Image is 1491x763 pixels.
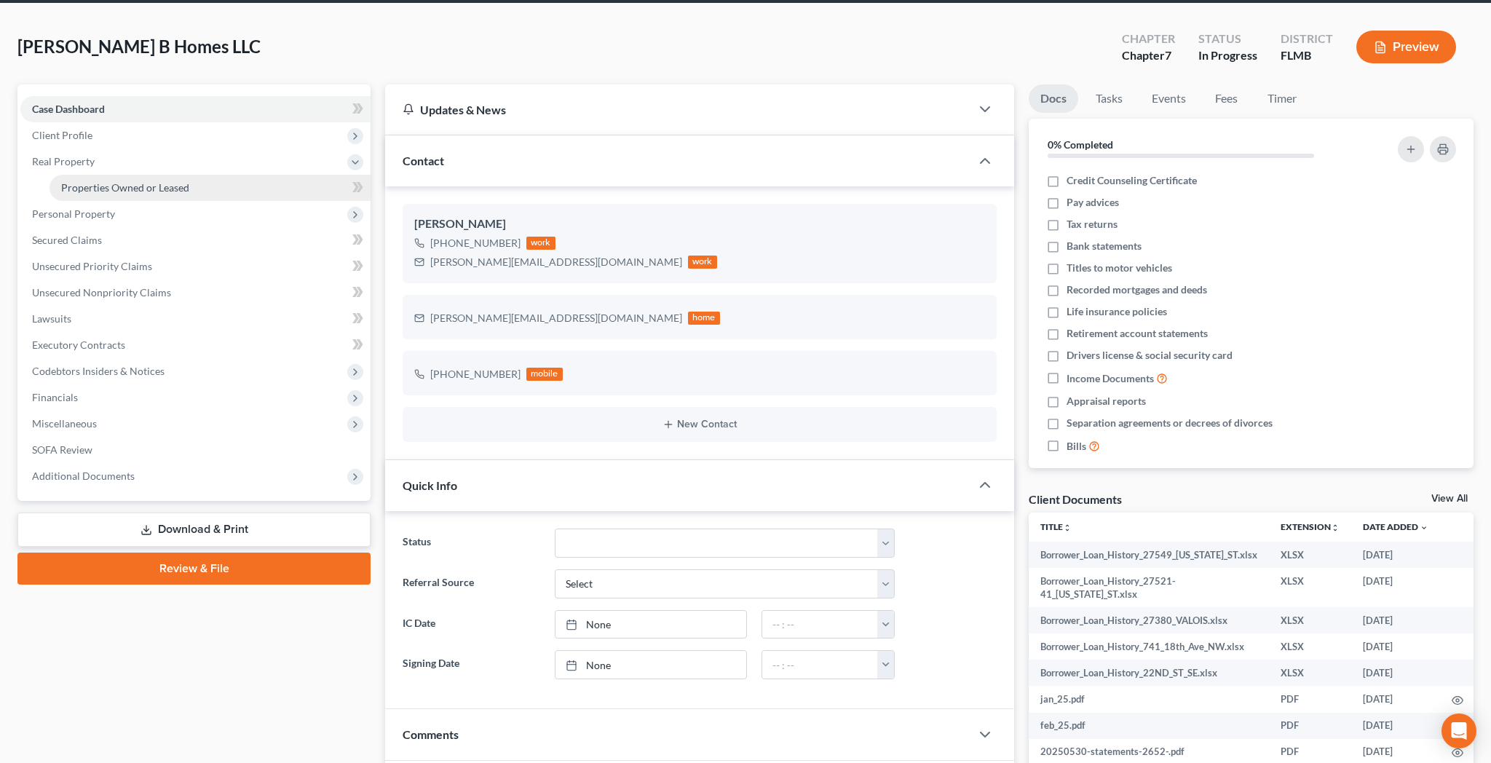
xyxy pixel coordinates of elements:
div: Chapter [1122,31,1175,47]
td: [DATE] [1351,542,1440,568]
i: expand_more [1420,523,1428,532]
a: Docs [1029,84,1078,113]
span: Life insurance policies [1067,304,1167,319]
span: Tax returns [1067,217,1118,232]
td: Borrower_Loan_History_27521-41_[US_STATE]_ST.xlsx [1029,568,1269,608]
div: Updates & News [403,102,953,117]
div: Open Intercom Messenger [1441,713,1476,748]
span: Titles to motor vehicles [1067,261,1172,275]
td: Borrower_Loan_History_741_18th_Ave_NW.xlsx [1029,633,1269,660]
span: Bills [1067,439,1086,454]
div: Status [1198,31,1257,47]
a: Timer [1256,84,1308,113]
span: Quick Info [403,478,457,492]
div: [PERSON_NAME][EMAIL_ADDRESS][DOMAIN_NAME] [430,255,682,269]
td: [DATE] [1351,568,1440,608]
td: Borrower_Loan_History_22ND_ST_SE.xlsx [1029,660,1269,686]
a: Secured Claims [20,227,371,253]
span: Pay advices [1067,195,1119,210]
div: Client Documents [1029,491,1122,507]
span: Recorded mortgages and deeds [1067,282,1207,297]
span: Financials [32,391,78,403]
span: Codebtors Insiders & Notices [32,365,165,377]
a: Unsecured Priority Claims [20,253,371,280]
span: Secured Claims [32,234,102,246]
a: Executory Contracts [20,332,371,358]
span: Unsecured Priority Claims [32,260,152,272]
td: XLSX [1269,660,1351,686]
div: [PHONE_NUMBER] [430,236,521,250]
div: [PERSON_NAME] [414,216,985,233]
span: Appraisal reports [1067,394,1146,408]
span: Personal Property [32,207,115,220]
span: Additional Documents [32,470,135,482]
strong: 0% Completed [1048,138,1113,151]
input: -- : -- [762,651,878,679]
div: mobile [526,368,563,381]
td: [DATE] [1351,660,1440,686]
a: View All [1431,494,1468,504]
td: PDF [1269,686,1351,712]
div: work [688,256,717,269]
input: -- : -- [762,611,878,639]
a: Unsecured Nonpriority Claims [20,280,371,306]
span: Miscellaneous [32,417,97,430]
i: unfold_more [1063,523,1072,532]
button: New Contact [414,419,985,430]
a: Titleunfold_more [1040,521,1072,532]
span: Unsecured Nonpriority Claims [32,286,171,299]
span: SOFA Review [32,443,92,456]
a: Lawsuits [20,306,371,332]
div: [PHONE_NUMBER] [430,367,521,381]
a: Extensionunfold_more [1281,521,1340,532]
td: XLSX [1269,568,1351,608]
span: Real Property [32,155,95,167]
div: work [526,237,555,250]
a: Fees [1203,84,1250,113]
td: XLSX [1269,542,1351,568]
td: PDF [1269,713,1351,739]
td: Borrower_Loan_History_27380_VALOIS.xlsx [1029,607,1269,633]
span: Drivers license & social security card [1067,348,1233,363]
span: Credit Counseling Certificate [1067,173,1197,188]
span: Executory Contracts [32,339,125,351]
a: Download & Print [17,513,371,547]
div: FLMB [1281,47,1333,64]
td: feb_25.pdf [1029,713,1269,739]
span: 7 [1165,48,1171,62]
td: Borrower_Loan_History_27549_[US_STATE]_ST.xlsx [1029,542,1269,568]
span: [PERSON_NAME] B Homes LLC [17,36,261,57]
a: Tasks [1084,84,1134,113]
span: Case Dashboard [32,103,105,115]
span: Properties Owned or Leased [61,181,189,194]
td: [DATE] [1351,686,1440,712]
i: unfold_more [1331,523,1340,532]
td: XLSX [1269,633,1351,660]
span: Client Profile [32,129,92,141]
td: [DATE] [1351,713,1440,739]
a: Events [1140,84,1198,113]
span: Comments [403,727,459,741]
span: Bank statements [1067,239,1142,253]
span: Separation agreements or decrees of divorces [1067,416,1273,430]
a: Date Added expand_more [1363,521,1428,532]
td: [DATE] [1351,607,1440,633]
div: Chapter [1122,47,1175,64]
label: Status [395,529,547,558]
a: Properties Owned or Leased [50,175,371,201]
td: XLSX [1269,607,1351,633]
label: Signing Date [395,650,547,679]
div: District [1281,31,1333,47]
div: home [688,312,720,325]
label: Referral Source [395,569,547,598]
td: jan_25.pdf [1029,686,1269,712]
td: [DATE] [1351,633,1440,660]
span: Income Documents [1067,371,1154,386]
div: [PERSON_NAME][EMAIL_ADDRESS][DOMAIN_NAME] [430,311,682,325]
a: Case Dashboard [20,96,371,122]
a: None [555,651,746,679]
div: In Progress [1198,47,1257,64]
span: Lawsuits [32,312,71,325]
span: Contact [403,154,444,167]
a: SOFA Review [20,437,371,463]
